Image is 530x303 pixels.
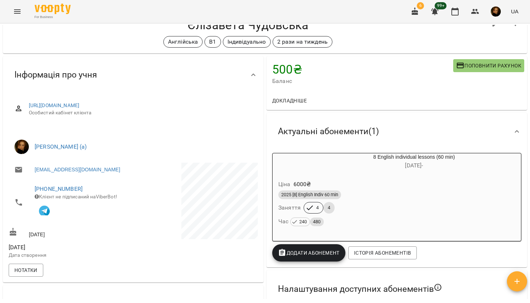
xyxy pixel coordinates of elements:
span: Актуальні абонементи ( 1 ) [278,126,379,137]
img: Білоскурська Олександра Романівна (а) [14,140,29,154]
button: UA [508,5,521,18]
button: Поповнити рахунок [453,59,524,72]
p: 6000 ₴ [293,180,311,189]
div: Актуальні абонементи(1) [266,113,527,150]
img: Voopty Logo [35,4,71,14]
button: Історія абонементів [348,246,417,259]
span: Докладніше [272,96,307,105]
h6: Ціна [278,179,291,189]
span: Налаштування доступних абонементів [278,283,442,295]
a: [PHONE_NUMBER] [35,185,83,192]
h6: Заняття [278,203,301,213]
div: Англійська [163,36,203,48]
div: Індивідуально [223,36,271,48]
span: [DATE] [9,243,132,252]
div: B1 [204,36,221,48]
span: Інформація про учня [14,69,97,80]
button: Клієнт підписаний на VooptyBot [35,200,54,220]
button: Menu [9,3,26,20]
img: 2841ed1d61ca3c6cfb1000f6ddf21641.jpg [491,6,501,17]
span: [DATE] - [405,162,423,169]
span: 6 [417,2,424,9]
p: Англійська [168,38,198,46]
p: Індивідуально [228,38,266,46]
span: Баланс [272,77,453,85]
span: 4 [312,205,323,211]
span: 240 [296,218,310,226]
span: UA [511,8,518,15]
a: [URL][DOMAIN_NAME] [29,102,80,108]
span: Додати Абонемент [278,249,340,257]
p: Дата створення [9,252,132,259]
a: [PERSON_NAME] (а) [35,143,87,150]
a: [EMAIL_ADDRESS][DOMAIN_NAME] [35,166,120,173]
div: Інформація про учня [3,56,264,93]
button: Додати Абонемент [272,244,345,262]
button: 8 English individual lessons (60 min)[DATE]- Ціна6000₴2025 [8] English Indiv 60 minЗаняття44Час 2... [273,153,521,235]
button: Нотатки [9,264,43,277]
p: B1 [209,38,216,46]
span: Особистий кабінет клієнта [29,109,252,117]
h6: Час [278,216,324,227]
button: Докладніше [269,94,310,107]
span: For Business [35,15,71,19]
span: 4 [323,205,335,211]
span: Клієнт не підписаний на ViberBot! [35,194,117,199]
h4: Єлізавета Чудовська [9,18,487,32]
div: 2 рази на тиждень [273,36,333,48]
div: 8 English individual lessons (60 min) [273,153,307,171]
span: Історія абонементів [354,249,411,257]
img: Telegram [39,206,50,216]
span: 99+ [435,2,447,9]
div: [DATE] [7,226,133,240]
span: Нотатки [14,266,37,275]
p: 2 рази на тиждень [277,38,328,46]
svg: Якщо не обрано жодного, клієнт зможе побачити всі публічні абонементи [434,283,442,292]
div: 8 English individual lessons (60 min) [307,153,521,171]
h4: 500 ₴ [272,62,453,77]
span: 480 [310,218,323,226]
span: Поповнити рахунок [456,61,521,70]
span: 2025 [8] English Indiv 60 min [278,192,341,198]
